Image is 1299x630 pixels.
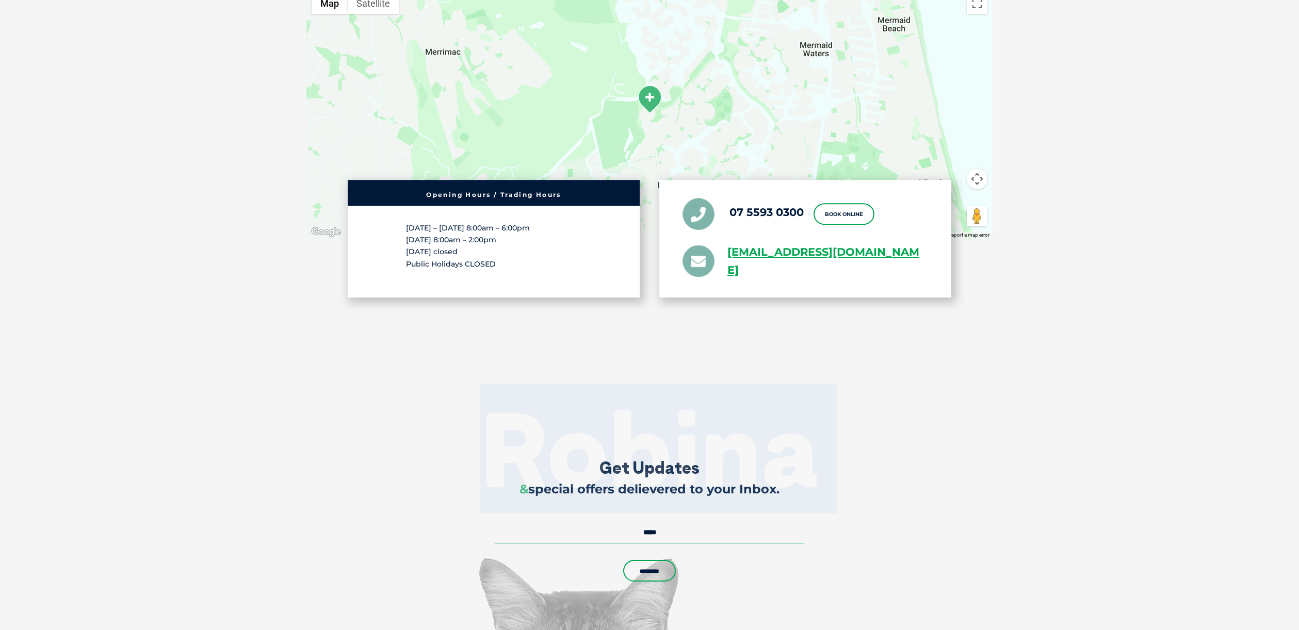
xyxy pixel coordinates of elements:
h6: Opening Hours / Trading Hours [353,192,635,198]
p: [DATE] – [DATE] 8:00am – 6:00pm [DATE] 8:00am – 2:00pm [DATE] closed Public Holidays CLOSED [406,222,581,270]
a: 07 5593 0300 [729,206,804,219]
a: [EMAIL_ADDRESS][DOMAIN_NAME] [727,243,928,279]
button: Map camera controls [967,169,987,189]
a: Book Online [814,203,874,225]
button: Search [1279,47,1289,57]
